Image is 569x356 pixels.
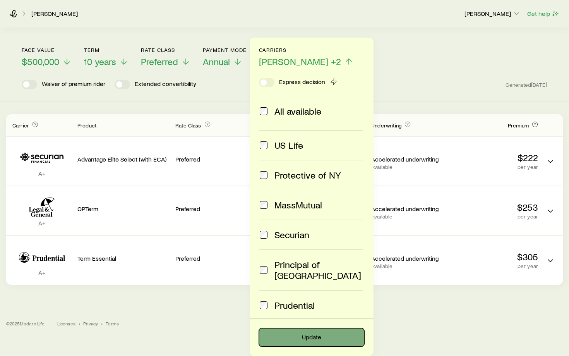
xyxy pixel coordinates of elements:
[77,255,169,262] p: Term Essential
[135,80,196,89] p: Extended convertibility
[371,213,440,220] p: Available
[84,47,129,67] button: Term10 years
[371,255,440,262] p: Accelerated underwriting
[84,47,129,53] p: Term
[531,81,547,88] span: [DATE]
[371,205,440,213] p: Accelerated underwriting
[101,320,103,327] span: •
[42,80,105,89] p: Waiver of premium rider
[6,320,45,327] p: © 2025 Modern Life
[22,47,72,53] p: Face value
[446,263,538,269] p: per year
[12,269,71,277] p: A+
[259,56,341,67] span: [PERSON_NAME] +2
[77,122,96,129] span: Product
[464,10,520,17] p: [PERSON_NAME]
[371,155,440,163] p: Accelerated underwriting
[12,170,71,177] p: A+
[259,47,353,53] p: Carriers
[175,205,244,213] p: Preferred
[12,219,71,227] p: A+
[141,47,190,53] p: Rate Class
[77,205,169,213] p: OPTerm
[446,213,538,220] p: per year
[31,10,78,17] a: [PERSON_NAME]
[12,122,29,129] span: Carrier
[203,56,230,67] span: Annual
[259,47,353,67] button: Carriers[PERSON_NAME] +2
[527,9,560,18] button: Get help
[446,202,538,213] p: $253
[371,164,440,170] p: Available
[84,56,116,67] span: 10 years
[446,152,538,163] p: $222
[57,320,75,327] a: Licenses
[446,251,538,262] p: $305
[506,81,547,88] span: Generated
[83,320,98,327] a: Privacy
[77,155,169,163] p: Advantage Elite Select (with ECA)
[446,164,538,170] p: per year
[22,47,72,67] button: Face value$500,000
[175,155,244,163] p: Preferred
[203,47,247,53] p: Payment Mode
[79,320,80,327] span: •
[106,320,119,327] a: Terms
[371,122,401,129] span: Underwriting
[175,122,201,129] span: Rate Class
[6,114,563,285] div: Term quotes
[203,47,247,67] button: Payment ModeAnnual
[175,255,244,262] p: Preferred
[22,56,59,67] span: $500,000
[464,9,521,19] button: [PERSON_NAME]
[508,122,529,129] span: Premium
[371,263,440,269] p: Available
[141,56,178,67] span: Preferred
[22,10,88,28] h2: Term life
[141,47,190,67] button: Rate ClassPreferred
